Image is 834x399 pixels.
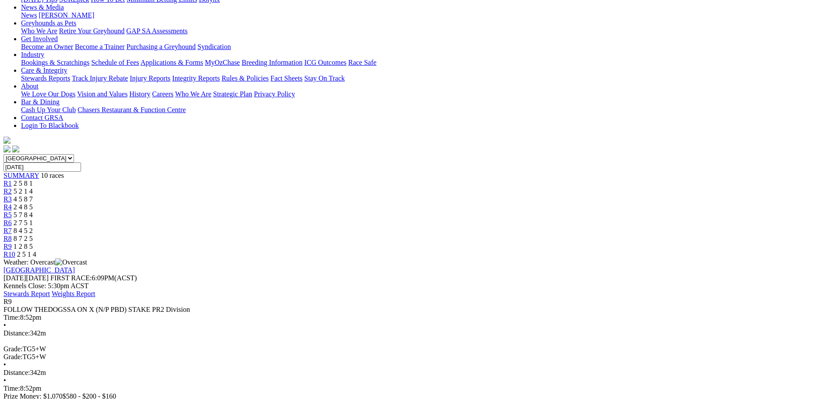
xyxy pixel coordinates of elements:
span: [DATE] [4,274,26,282]
span: 2 5 1 4 [17,251,36,258]
div: Industry [21,59,830,67]
img: facebook.svg [4,145,11,152]
a: Injury Reports [130,74,170,82]
div: FOLLOW THEDOGSSA ON X (N/P PBD) STAKE PR2 Division [4,306,830,314]
a: R4 [4,203,12,211]
div: 342m [4,329,830,337]
div: Get Involved [21,43,830,51]
a: ICG Outcomes [304,59,346,66]
span: FIRST RACE: [50,274,91,282]
a: Stewards Report [4,290,50,297]
a: SUMMARY [4,172,39,179]
a: About [21,82,39,90]
a: Stewards Reports [21,74,70,82]
span: 10 races [41,172,64,179]
a: Retire Your Greyhound [59,27,125,35]
a: Vision and Values [77,90,127,98]
a: Login To Blackbook [21,122,79,129]
span: R9 [4,298,12,305]
span: 2 5 8 1 [14,180,33,187]
a: Track Injury Rebate [72,74,128,82]
span: Weather: Overcast [4,258,87,266]
span: Distance: [4,329,30,337]
div: Care & Integrity [21,74,830,82]
span: 8 7 2 5 [14,235,33,242]
div: 8:52pm [4,385,830,392]
a: We Love Our Dogs [21,90,75,98]
div: Greyhounds as Pets [21,27,830,35]
span: 5 7 8 4 [14,211,33,219]
a: R3 [4,195,12,203]
a: Get Involved [21,35,58,42]
div: Kennels Close: 5:30pm ACST [4,282,830,290]
img: twitter.svg [12,145,19,152]
a: Cash Up Your Club [21,106,76,113]
span: Time: [4,314,20,321]
div: TG5+W [4,345,830,353]
a: Privacy Policy [254,90,295,98]
a: Integrity Reports [172,74,220,82]
a: R8 [4,235,12,242]
a: R2 [4,187,12,195]
a: Purchasing a Greyhound [127,43,196,50]
span: Grade: [4,353,23,360]
span: [DATE] [4,274,49,282]
a: Careers [152,90,173,98]
img: logo-grsa-white.png [4,137,11,144]
span: 5 2 1 4 [14,187,33,195]
a: Become a Trainer [75,43,125,50]
a: Schedule of Fees [91,59,139,66]
a: GAP SA Assessments [127,27,188,35]
span: Distance: [4,369,30,376]
a: Applications & Forms [141,59,203,66]
input: Select date [4,162,81,172]
span: 2 7 5 1 [14,219,33,226]
a: Contact GRSA [21,114,63,121]
span: • [4,361,6,368]
a: Chasers Restaurant & Function Centre [77,106,186,113]
a: Fact Sheets [271,74,303,82]
a: Syndication [197,43,231,50]
div: 342m [4,369,830,377]
a: Industry [21,51,44,58]
a: Race Safe [348,59,376,66]
span: Grade: [4,345,23,353]
a: R1 [4,180,12,187]
span: 6:09PM(ACST) [50,274,137,282]
a: R10 [4,251,15,258]
div: News & Media [21,11,830,19]
a: Strategic Plan [213,90,252,98]
span: • [4,321,6,329]
span: Time: [4,385,20,392]
a: Become an Owner [21,43,73,50]
span: 2 4 8 5 [14,203,33,211]
a: Bar & Dining [21,98,60,106]
a: MyOzChase [205,59,240,66]
div: Bar & Dining [21,106,830,114]
a: [PERSON_NAME] [39,11,94,19]
span: R5 [4,211,12,219]
a: Who We Are [21,27,57,35]
a: Bookings & Scratchings [21,59,89,66]
a: R9 [4,243,12,250]
a: History [129,90,150,98]
a: News & Media [21,4,64,11]
div: About [21,90,830,98]
span: • [4,377,6,384]
span: 1 2 8 5 [14,243,33,250]
a: Rules & Policies [222,74,269,82]
a: Weights Report [52,290,95,297]
div: TG5+W [4,353,830,361]
a: Who We Are [175,90,211,98]
a: [GEOGRAPHIC_DATA] [4,266,75,274]
a: News [21,11,37,19]
a: Care & Integrity [21,67,67,74]
span: 4 5 8 7 [14,195,33,203]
